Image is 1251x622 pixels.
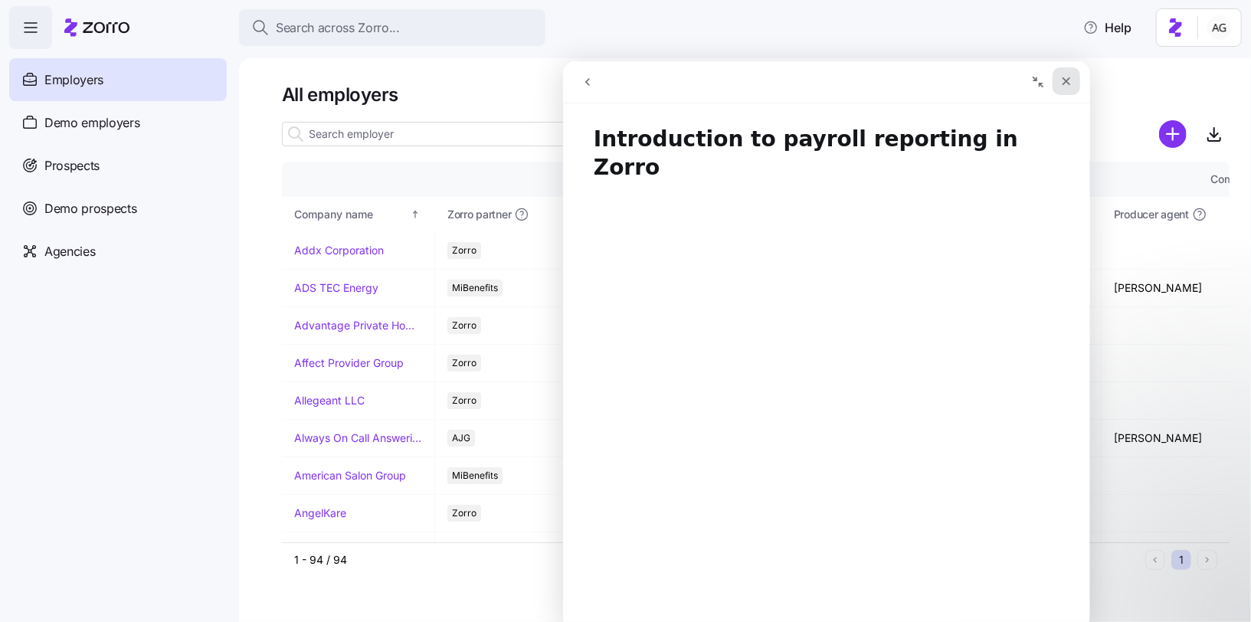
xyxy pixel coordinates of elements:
[1171,550,1191,570] button: 1
[294,318,422,333] a: Advantage Private Home Care
[294,243,384,258] a: Addx Corporation
[44,70,103,90] span: Employers
[452,242,476,259] span: Zorro
[44,242,95,261] span: Agencies
[1207,15,1232,40] img: 5fc55c57e0610270ad857448bea2f2d5
[1197,550,1217,570] button: Next page
[294,468,406,483] a: American Salon Group
[9,101,227,144] a: Demo employers
[294,506,346,521] a: AngelKare
[1145,550,1165,570] button: Previous page
[282,83,1230,106] h1: All employers
[294,430,422,446] a: Always On Call Answering Service
[1114,207,1189,222] span: Producer agent
[9,187,227,230] a: Demo prospects
[294,355,404,371] a: Affect Provider Group
[1159,120,1187,148] svg: add icon
[294,393,365,408] a: Allegeant LLC
[452,467,498,484] span: MiBenefits
[452,505,476,522] span: Zorro
[294,552,1139,568] div: 1 - 94 / 94
[9,58,227,101] a: Employers
[44,113,140,133] span: Demo employers
[1071,12,1144,43] button: Help
[294,280,378,296] a: ADS TEC Energy
[9,144,227,187] a: Prospects
[452,280,498,296] span: MiBenefits
[452,392,476,409] span: Zorro
[44,156,100,175] span: Prospects
[44,199,137,218] span: Demo prospects
[452,317,476,334] span: Zorro
[452,355,476,372] span: Zorro
[276,18,400,38] span: Search across Zorro...
[282,197,435,232] th: Company nameSorted ascending
[239,9,545,46] button: Search across Zorro...
[1083,18,1131,37] span: Help
[410,209,421,220] div: Sorted ascending
[282,122,588,146] input: Search employer
[447,207,511,222] span: Zorro partner
[452,430,470,447] span: AJG
[435,197,657,232] th: Zorro partnerNot sorted
[294,206,408,223] div: Company name
[9,230,227,273] a: Agencies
